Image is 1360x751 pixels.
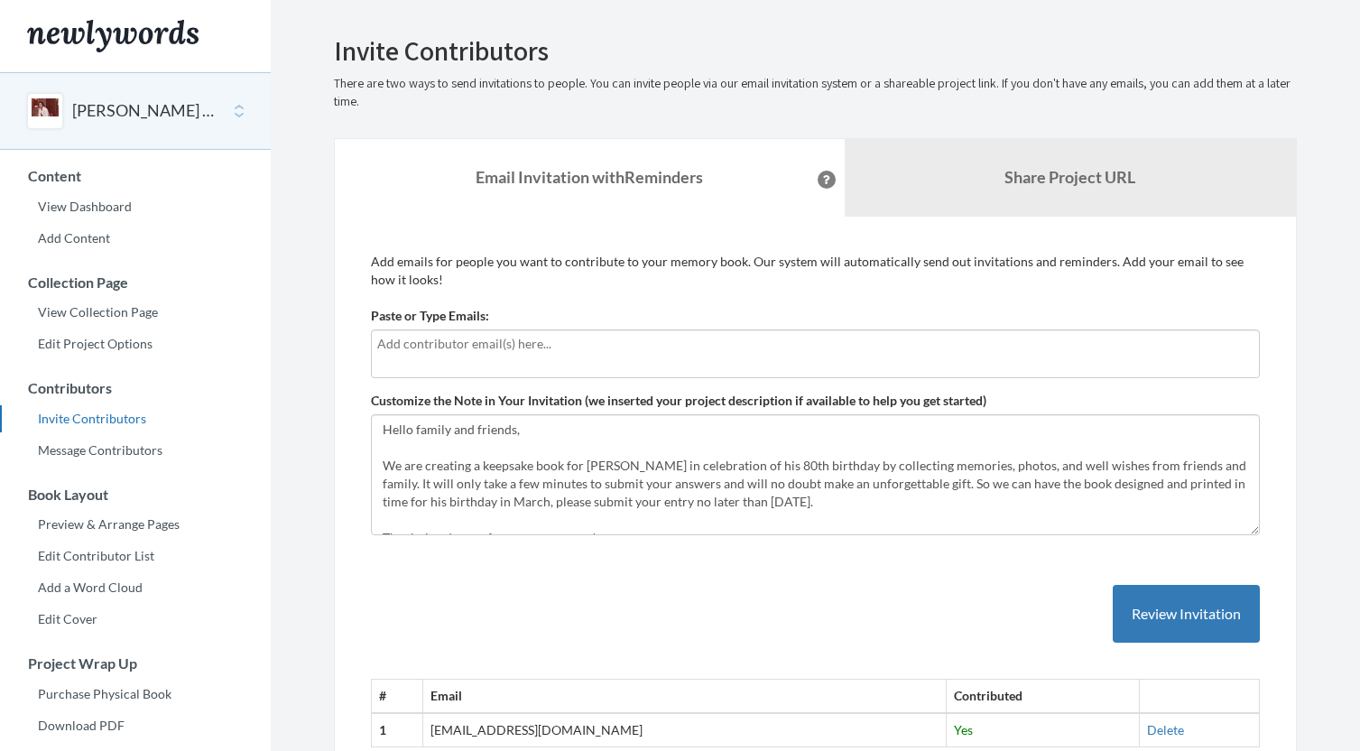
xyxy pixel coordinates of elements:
[72,99,218,123] button: [PERSON_NAME] 80th Birthday
[372,713,423,746] th: 1
[1,487,271,503] h3: Book Layout
[1004,167,1135,187] b: Share Project URL
[377,334,1254,354] input: Add contributor email(s) here...
[1147,722,1184,737] a: Delete
[423,713,946,746] td: [EMAIL_ADDRESS][DOMAIN_NAME]
[371,392,986,410] label: Customize the Note in Your Invitation (we inserted your project description if available to help ...
[1,380,271,396] h3: Contributors
[371,253,1260,289] p: Add emails for people you want to contribute to your memory book. Our system will automatically s...
[371,307,489,325] label: Paste or Type Emails:
[1113,585,1260,644] button: Review Invitation
[334,36,1297,66] h2: Invite Contributors
[1,168,271,184] h3: Content
[1,274,271,291] h3: Collection Page
[954,722,973,737] span: Yes
[334,75,1297,111] p: There are two ways to send invitations to people. You can invite people via our email invitation ...
[372,680,423,713] th: #
[476,167,703,187] strong: Email Invitation with Reminders
[1,655,271,672] h3: Project Wrap Up
[27,20,199,52] img: Newlywords logo
[371,414,1260,535] textarea: Hello family and friends, We are creating a keepsake book for [PERSON_NAME] in celebration of his...
[423,680,946,713] th: Email
[946,680,1139,713] th: Contributed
